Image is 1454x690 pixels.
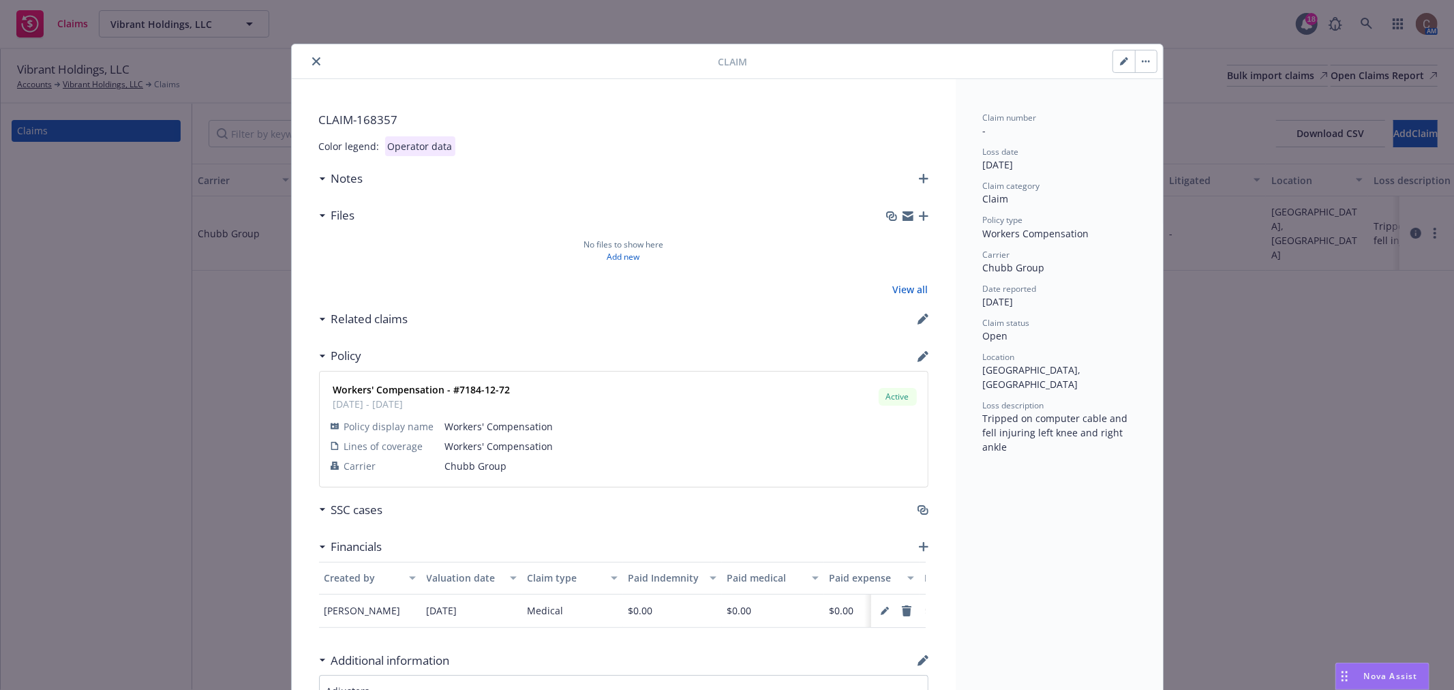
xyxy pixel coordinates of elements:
div: Workers Compensation [983,226,1136,241]
div: Chubb Group [983,260,1136,275]
button: Paid expense [824,562,920,595]
a: Add new [607,251,640,263]
span: Claim category [983,180,1040,192]
h3: Files [331,207,355,224]
h3: Policy [331,347,362,365]
a: pencil [877,603,893,619]
div: Created by [324,571,401,585]
div: Financials [319,538,382,556]
span: Date reported [983,283,1037,295]
button: Created by [319,562,421,595]
button: Paid medical [722,562,824,595]
div: Medical [528,603,564,618]
span: Claim number [983,112,1037,123]
h3: SSC cases [331,501,383,519]
span: Loss date [983,146,1019,157]
span: No files to show here [584,239,663,251]
div: [DATE] [983,295,1136,309]
span: Claim status [983,317,1030,329]
span: Workers' Compensation [445,419,917,434]
a: Workers' Compensation - #7184-12-72[DATE] - [DATE]ActivePolicy display nameWorkers' CompensationL... [319,371,928,487]
strong: Workers' Compensation - #7184-12-72 [333,383,511,396]
span: Active [884,391,911,403]
button: close [308,53,324,70]
div: [DATE] [983,157,1136,172]
button: Nova Assist [1335,663,1429,690]
div: Claim [983,192,1136,206]
div: Paid expense [830,571,899,585]
div: Drag to move [1336,663,1353,689]
span: Policy display name [344,419,434,434]
div: Additional information [319,652,450,670]
a: View all [893,282,928,297]
span: CLAIM- 168357 [319,112,928,128]
div: $0.00 [628,603,653,618]
h3: Notes [331,170,363,187]
span: Chubb Group [445,459,917,473]
h3: Additional information [331,652,450,670]
h3: Financials [331,538,382,556]
div: Tripped on computer cable and fell injuring left knee and right ankle [983,411,1136,454]
span: Policy type [983,214,1023,226]
div: SSC cases [319,501,383,519]
span: Claim [718,55,747,69]
div: [PERSON_NAME] [319,595,421,628]
div: Reserved indemnity [925,571,1022,585]
div: Color legend: [319,139,380,153]
div: Paid medical [727,571,804,585]
button: Paid Indemnity [623,562,722,595]
span: Workers' Compensation [445,439,917,453]
span: Lines of coverage [344,439,423,453]
button: Claim type [522,562,623,595]
div: Notes [319,170,363,187]
div: [GEOGRAPHIC_DATA], [GEOGRAPHIC_DATA] [983,363,1136,391]
div: Open [983,329,1136,343]
div: Files [319,207,355,224]
div: $0.00 [830,603,854,618]
div: Paid Indemnity [628,571,701,585]
div: Operator data [385,136,455,156]
div: Policy [319,347,362,365]
div: [DATE] [427,603,457,618]
span: Carrier [983,249,1010,260]
span: Nova Assist [1364,670,1418,682]
h3: Related claims [331,310,408,328]
button: Reserved indemnity [920,562,1042,595]
button: Valuation date [421,562,522,595]
span: Loss description [983,400,1044,411]
span: - [983,124,986,137]
div: Claim type [528,571,603,585]
div: $0.00 [727,603,752,618]
span: Location [983,351,1015,363]
div: Related claims [319,310,408,328]
a: remove [898,603,915,619]
span: Carrier [344,459,376,473]
div: Valuation date [427,571,502,585]
span: [DATE] - [DATE] [333,397,511,411]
